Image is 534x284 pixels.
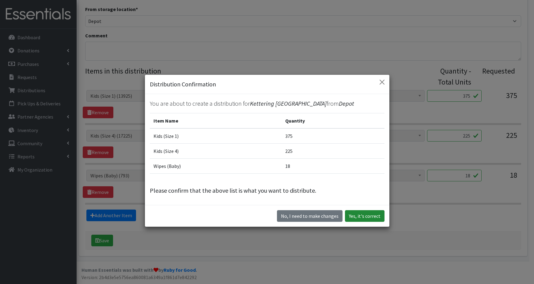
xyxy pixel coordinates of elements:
th: Item Name [150,113,282,128]
td: 225 [282,143,384,158]
td: Kids (Size 1) [150,128,282,144]
span: Kettering [GEOGRAPHIC_DATA] [250,100,327,107]
td: 18 [282,158,384,173]
h5: Distribution Confirmation [150,80,216,89]
button: Close [377,77,387,87]
td: 375 [282,128,384,144]
td: Kids (Size 4) [150,143,282,158]
p: Please confirm that the above list is what you want to distribute. [150,186,384,195]
td: Wipes (Baby) [150,158,282,173]
button: No I need to make changes [277,210,343,222]
th: Quantity [282,113,384,128]
span: Depot [339,100,354,107]
p: You are about to create a distribution for from [150,99,384,108]
button: Yes, it's correct [345,210,384,222]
